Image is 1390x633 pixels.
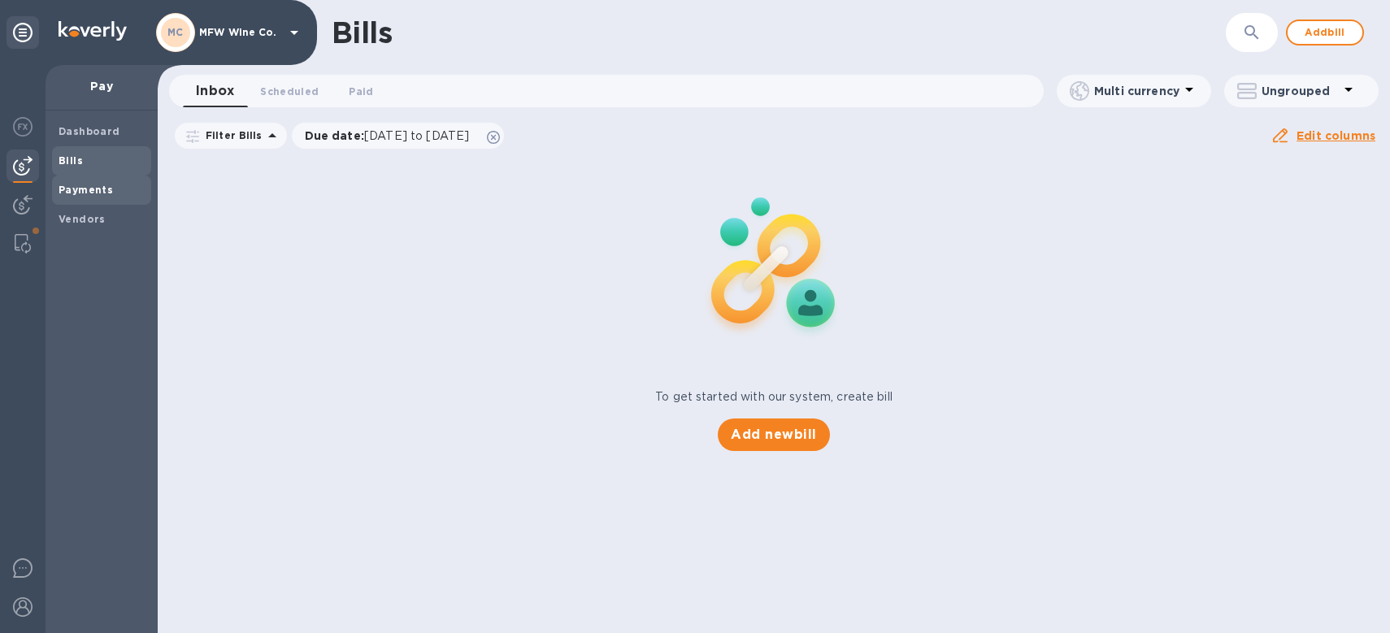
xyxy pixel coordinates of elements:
span: Scheduled [260,83,319,100]
div: Due date:[DATE] to [DATE] [292,123,505,149]
span: Add bill [1301,23,1349,42]
b: Payments [59,184,113,196]
span: Add new bill [731,425,816,444]
p: Multi currency [1094,83,1179,99]
span: [DATE] to [DATE] [364,129,469,142]
p: To get started with our system, create bill [655,388,893,405]
span: Inbox [196,80,234,102]
h1: Bills [332,15,392,50]
img: Logo [59,21,127,41]
p: Filter Bills [199,128,263,142]
b: Dashboard [59,125,120,137]
b: MC [167,26,184,38]
p: Pay [59,78,145,94]
img: Foreign exchange [13,117,33,137]
b: Vendors [59,213,106,225]
div: Unpin categories [7,16,39,49]
span: Paid [349,83,373,100]
p: Ungrouped [1262,83,1339,99]
button: Add newbill [718,418,829,451]
button: Addbill [1286,20,1364,46]
u: Edit columns [1297,129,1375,142]
p: MFW Wine Co. [199,27,280,38]
p: Due date : [305,128,478,144]
b: Bills [59,154,83,167]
